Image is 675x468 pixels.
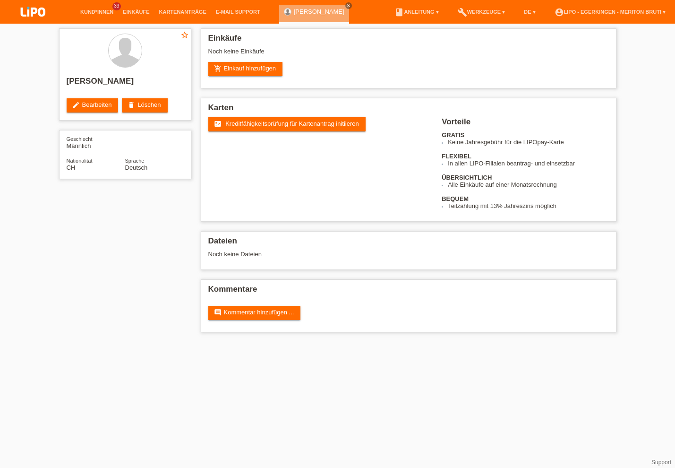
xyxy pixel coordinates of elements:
[208,48,609,62] div: Noch keine Einkäufe
[651,459,671,466] a: Support
[214,65,222,72] i: add_shopping_cart
[67,135,125,149] div: Männlich
[208,251,497,258] div: Noch keine Dateien
[180,31,189,39] i: star_border
[448,160,608,167] li: In allen LIPO-Filialen beantrag- und einsetzbar
[345,2,352,9] a: close
[442,195,469,202] b: BEQUEM
[180,31,189,41] a: star_border
[448,139,608,146] li: Keine Jahresgebühr für die LIPOpay-Karte
[214,120,222,128] i: fact_check
[208,236,609,251] h2: Dateien
[442,174,492,181] b: ÜBERSICHTLICH
[67,164,76,171] span: Schweiz
[458,8,467,17] i: build
[442,153,471,160] b: FLEXIBEL
[67,136,93,142] span: Geschlecht
[214,309,222,316] i: comment
[67,77,184,91] h2: [PERSON_NAME]
[225,120,359,127] span: Kreditfähigkeitsprüfung für Kartenantrag initiieren
[550,9,670,15] a: account_circleLIPO - Egerkingen - Meriton Bruti ▾
[122,98,167,113] a: deleteLöschen
[390,9,443,15] a: bookAnleitung ▾
[519,9,540,15] a: DE ▾
[442,117,608,131] h2: Vorteile
[346,3,351,8] i: close
[208,117,366,131] a: fact_check Kreditfähigkeitsprüfung für Kartenantrag initiieren
[208,34,609,48] h2: Einkäufe
[72,101,80,109] i: edit
[9,19,57,26] a: LIPO pay
[118,9,154,15] a: Einkäufe
[125,164,148,171] span: Deutsch
[555,8,564,17] i: account_circle
[208,103,609,117] h2: Karten
[453,9,510,15] a: buildWerkzeuge ▾
[294,8,344,15] a: [PERSON_NAME]
[128,101,135,109] i: delete
[76,9,118,15] a: Kund*innen
[112,2,121,10] span: 33
[448,202,608,209] li: Teilzahlung mit 13% Jahreszins möglich
[208,62,283,76] a: add_shopping_cartEinkauf hinzufügen
[67,98,119,113] a: editBearbeiten
[394,8,404,17] i: book
[208,306,301,320] a: commentKommentar hinzufügen ...
[67,158,93,164] span: Nationalität
[154,9,211,15] a: Kartenanträge
[208,285,609,299] h2: Kommentare
[448,181,608,188] li: Alle Einkäufe auf einer Monatsrechnung
[442,131,464,139] b: GRATIS
[211,9,265,15] a: E-Mail Support
[125,158,145,164] span: Sprache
